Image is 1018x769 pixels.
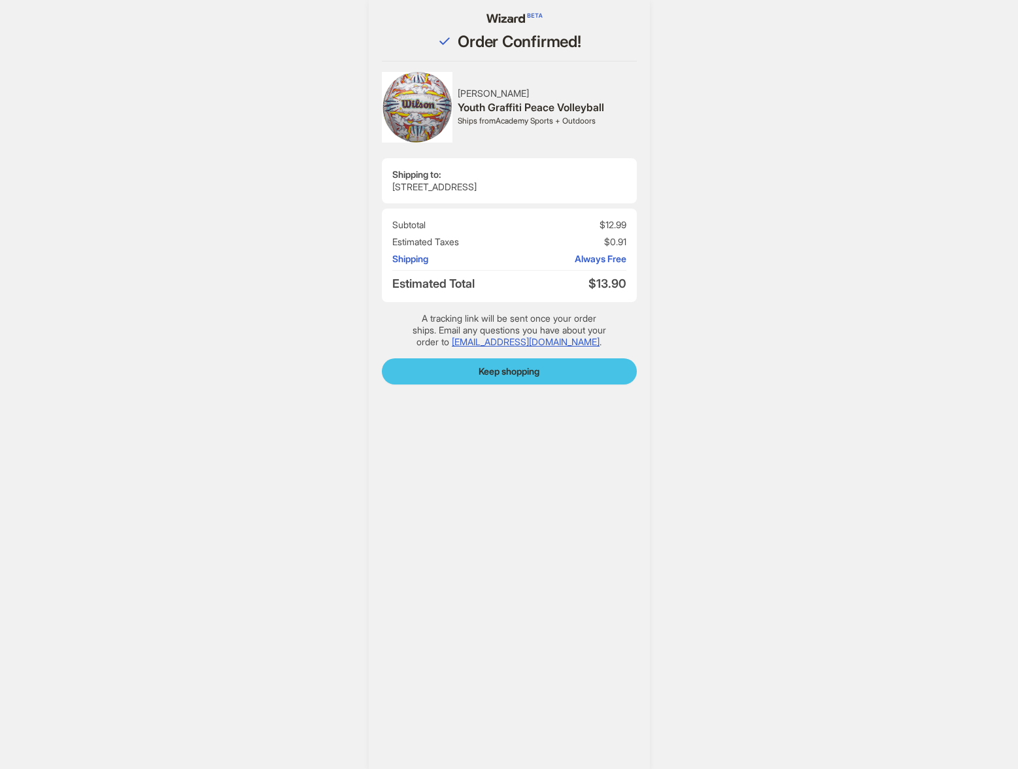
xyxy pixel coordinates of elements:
[392,276,507,291] span: Estimated Total
[382,72,452,143] img: Youth Graffiti Peace Volleyball
[512,276,626,291] span: $13.90
[479,366,539,377] span: Keep shopping
[512,236,626,248] span: $0.91
[392,169,626,180] span: Shipping to:
[392,236,507,248] span: Estimated Taxes
[382,33,637,50] h1: Order Confirmed!
[512,253,626,265] span: Always Free
[458,101,637,114] div: Youth Graffiti Peace Volleyball
[382,313,637,349] span: A tracking link will be sent once your order ships. Email any questions you have about your order...
[458,88,637,99] div: [PERSON_NAME]
[392,219,507,231] span: Subtotal
[458,116,637,126] div: Ships from Academy Sports + Outdoors
[452,336,600,347] a: [EMAIL_ADDRESS][DOMAIN_NAME]
[382,358,637,384] button: Keep shopping
[512,219,626,231] span: $12.99
[392,181,626,193] span: [STREET_ADDRESS]
[392,253,507,265] span: Shipping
